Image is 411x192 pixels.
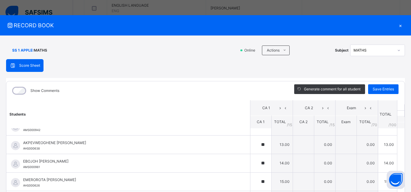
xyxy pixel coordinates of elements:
[357,154,378,172] td: 0.00
[357,172,378,191] td: 0.00
[23,184,40,187] span: AHS000626
[304,86,360,92] span: Generate comment for all student
[340,105,363,111] span: Exam
[378,100,397,128] th: TOTAL
[23,140,236,146] span: AKPEVWEOGHENE [PERSON_NAME]
[271,172,293,191] td: 15.00
[317,120,329,124] span: TOTAL
[287,122,292,127] span: / 15
[11,141,20,150] img: default.svg
[378,135,397,154] td: 13.00
[34,48,47,53] span: MATHS
[19,63,40,68] span: Score Sheet
[23,165,40,169] span: AMS000981
[244,48,259,53] span: Online
[329,122,335,127] span: / 15
[11,178,20,187] img: default.svg
[255,105,278,111] span: CA 1
[335,48,349,53] span: Subject
[6,21,396,29] span: RECORD BOOK
[30,88,59,93] label: Show Comments
[378,154,397,172] td: 14.00
[23,128,40,132] span: AMS000942
[11,160,20,169] img: default.svg
[9,112,26,116] span: Students
[354,48,394,53] div: MATHS
[378,172,397,191] td: 15.00
[388,122,396,127] span: /100
[267,48,280,53] span: Actions
[299,120,308,124] span: CA 2
[387,171,405,189] button: Open asap
[298,105,320,111] span: CA 2
[371,122,377,127] span: / 70
[23,177,236,183] span: EMEROROTA [PERSON_NAME]
[341,120,350,124] span: Exam
[314,135,335,154] td: 0.00
[314,172,335,191] td: 0.00
[271,154,293,172] td: 14.00
[271,135,293,154] td: 13.00
[274,120,286,124] span: TOTAL
[257,120,265,124] span: CA 1
[23,147,40,150] span: AHS000638
[373,86,394,92] span: Save Entries
[12,48,34,53] span: SS 1 APPLE :
[396,21,405,29] div: ×
[23,159,236,164] span: EBOJOH [PERSON_NAME]
[314,154,335,172] td: 0.00
[359,120,371,124] span: TOTAL
[357,135,378,154] td: 0.00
